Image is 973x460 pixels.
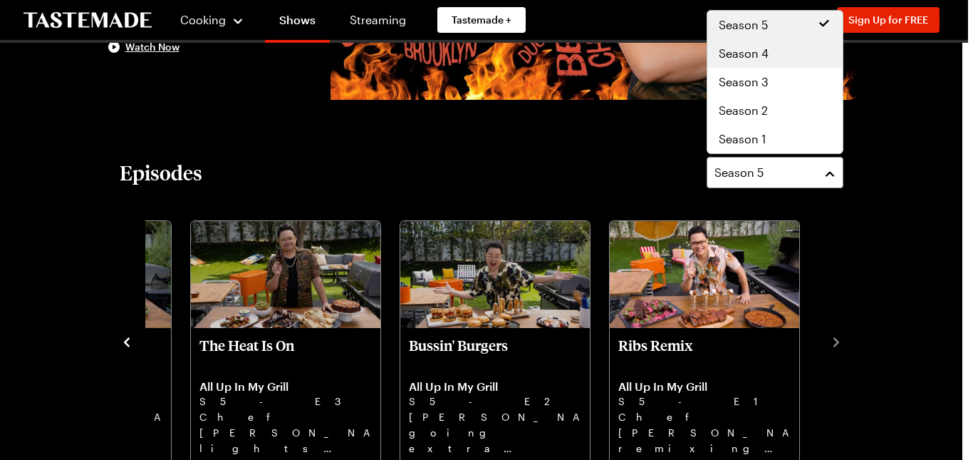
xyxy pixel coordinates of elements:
[719,16,768,34] span: Season 5
[707,10,843,154] div: Season 5
[707,157,843,188] button: Season 5
[719,73,769,91] span: Season 3
[719,102,768,119] span: Season 2
[714,164,764,181] span: Season 5
[719,131,766,148] span: Season 1
[719,45,769,62] span: Season 4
